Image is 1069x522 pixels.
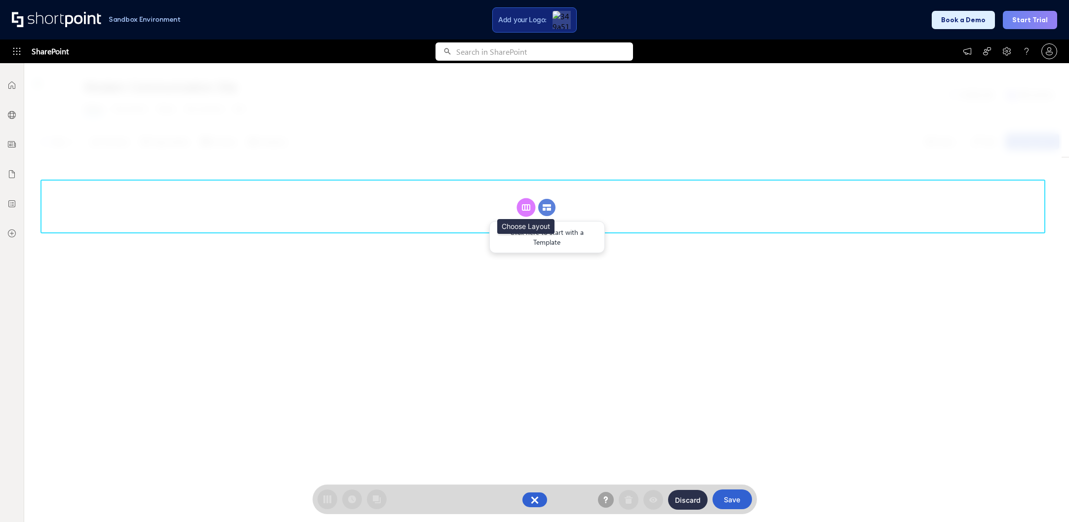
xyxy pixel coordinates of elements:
span: SharePoint [32,39,69,63]
button: Start Trial [1003,11,1057,29]
iframe: Chat Widget [1020,475,1069,522]
button: Save [713,489,752,509]
input: Search in SharePoint [456,42,633,61]
span: Add your Logo: [498,15,547,24]
h1: Sandbox Environment [109,17,181,22]
img: 349a5179-96db-45d0-b64c-f26290b5d327_LThumb (1).jpg [553,11,571,29]
button: Discard [668,490,708,510]
button: Book a Demo [932,11,995,29]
